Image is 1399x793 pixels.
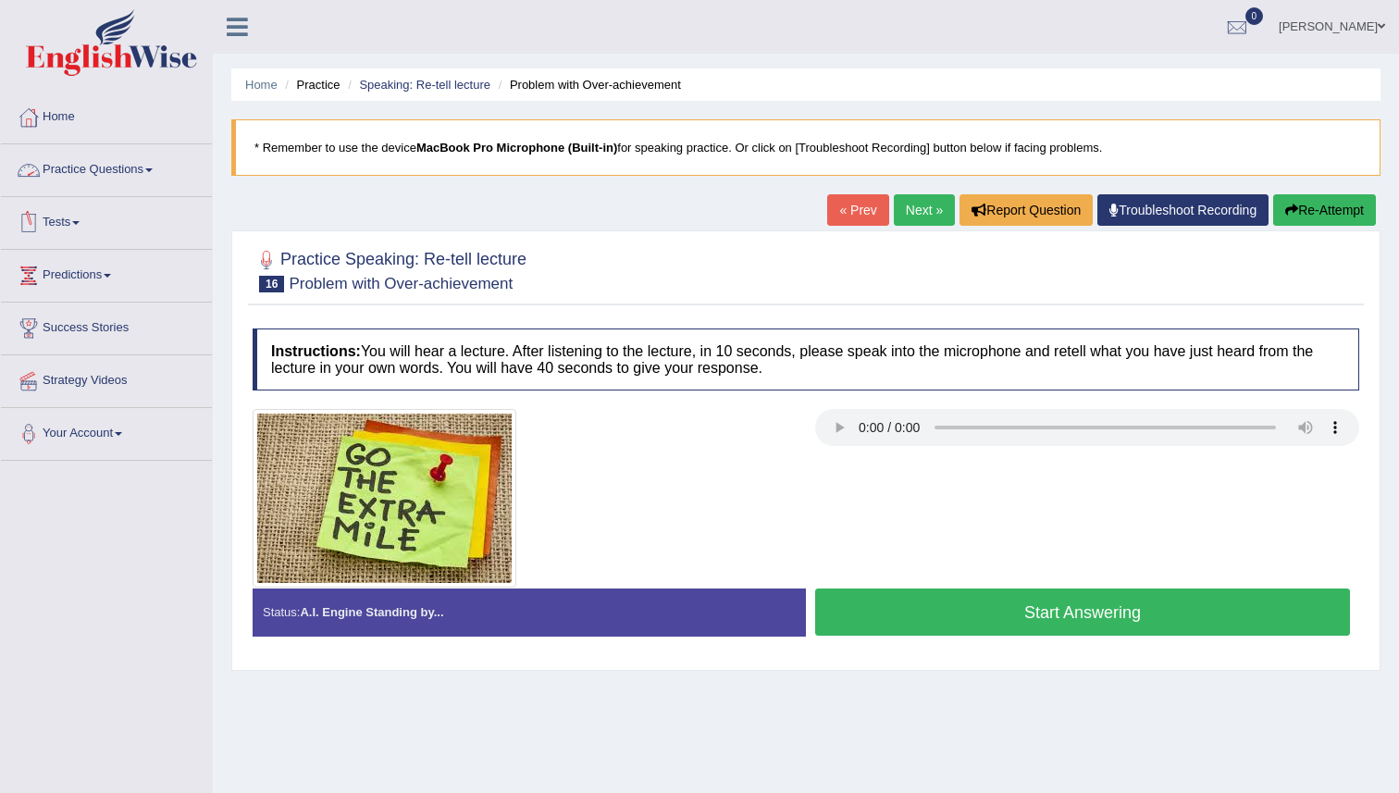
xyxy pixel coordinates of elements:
[253,328,1359,390] h4: You will hear a lecture. After listening to the lecture, in 10 seconds, please speak into the mic...
[289,275,513,292] small: Problem with Over-achievement
[271,343,361,359] b: Instructions:
[827,194,888,226] a: « Prev
[231,119,1380,176] blockquote: * Remember to use the device for speaking practice. Or click on [Troubleshoot Recording] button b...
[1,144,212,191] a: Practice Questions
[1,250,212,296] a: Predictions
[1097,194,1269,226] a: Troubleshoot Recording
[280,76,340,93] li: Practice
[359,78,490,92] a: Speaking: Re-tell lecture
[253,246,526,292] h2: Practice Speaking: Re-tell lecture
[1,92,212,138] a: Home
[300,605,443,619] strong: A.I. Engine Standing by...
[1273,194,1376,226] button: Re-Attempt
[959,194,1093,226] button: Report Question
[894,194,955,226] a: Next »
[1,355,212,402] a: Strategy Videos
[259,276,284,292] span: 16
[1245,7,1264,25] span: 0
[815,589,1350,636] button: Start Answering
[494,76,681,93] li: Problem with Over-achievement
[416,141,617,155] b: MacBook Pro Microphone (Built-in)
[1,303,212,349] a: Success Stories
[245,78,278,92] a: Home
[1,197,212,243] a: Tests
[253,589,806,636] div: Status:
[1,408,212,454] a: Your Account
